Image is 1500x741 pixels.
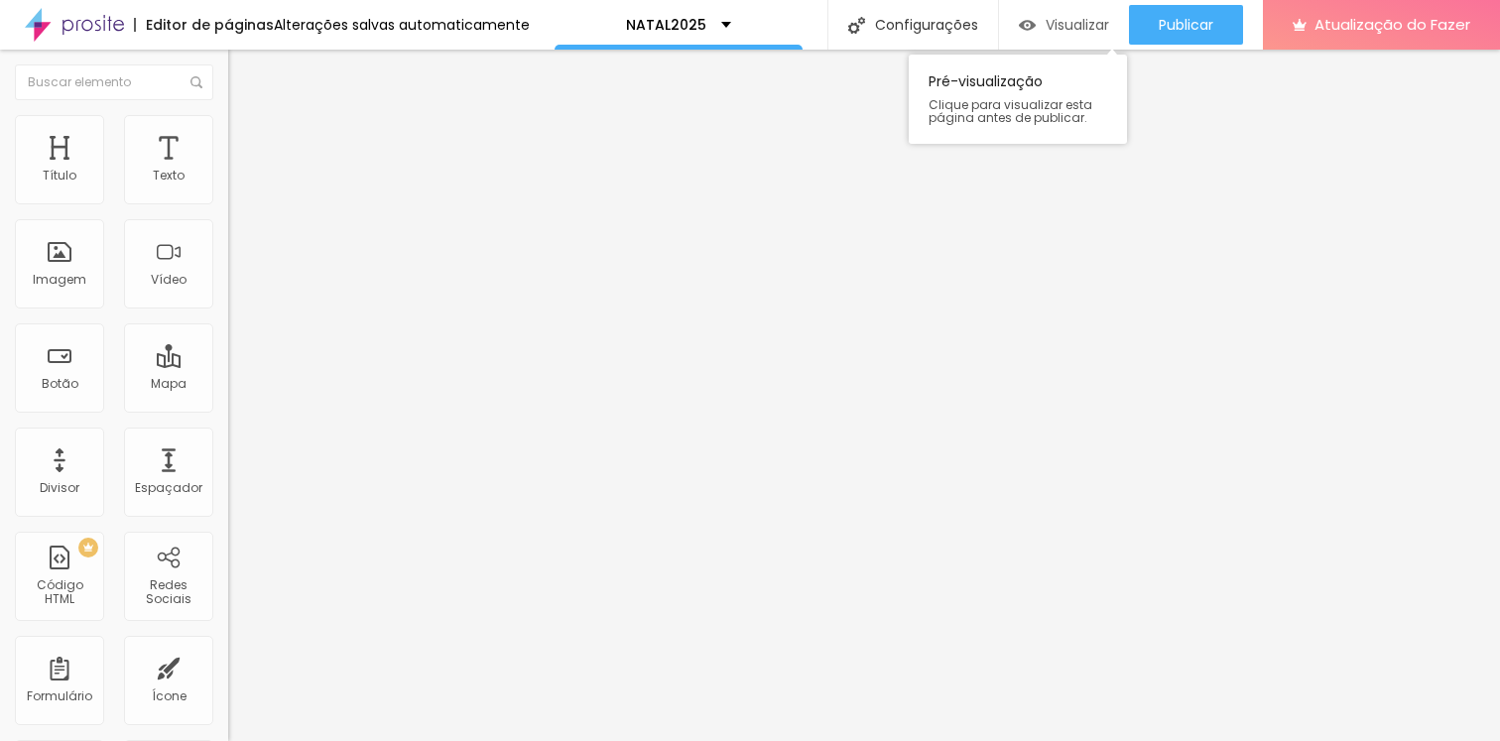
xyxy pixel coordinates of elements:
[146,576,191,607] font: Redes Sociais
[1159,15,1213,35] font: Publicar
[153,167,185,184] font: Texto
[151,375,187,392] font: Mapa
[151,271,187,288] font: Vídeo
[929,96,1092,126] font: Clique para visualizar esta página antes de publicar.
[875,15,978,35] font: Configurações
[1019,17,1036,34] img: view-1.svg
[43,167,76,184] font: Título
[152,687,187,704] font: Ícone
[135,479,202,496] font: Espaçador
[848,17,865,34] img: Ícone
[42,375,78,392] font: Botão
[626,15,706,35] font: NATAL2025
[33,271,86,288] font: Imagem
[40,479,79,496] font: Divisor
[1129,5,1243,45] button: Publicar
[228,50,1500,741] iframe: Editor
[1046,15,1109,35] font: Visualizar
[1314,14,1470,35] font: Atualização do Fazer
[929,71,1043,91] font: Pré-visualização
[274,15,530,35] font: Alterações salvas automaticamente
[146,15,274,35] font: Editor de páginas
[27,687,92,704] font: Formulário
[15,64,213,100] input: Buscar elemento
[999,5,1129,45] button: Visualizar
[190,76,202,88] img: Ícone
[37,576,83,607] font: Código HTML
